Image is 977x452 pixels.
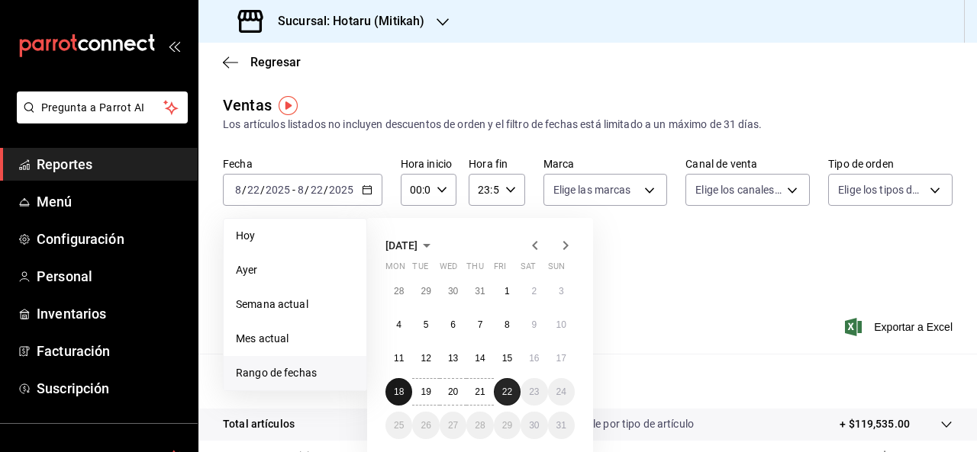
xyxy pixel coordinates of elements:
abbr: Sunday [548,261,565,277]
abbr: August 12, 2025 [421,353,430,364]
label: Marca [543,159,668,169]
input: -- [310,184,324,196]
a: Pregunta a Parrot AI [11,111,188,127]
button: Exportar a Excel [848,318,953,336]
span: / [324,184,328,196]
abbr: August 15, 2025 [502,353,512,364]
span: Suscripción [37,378,185,399]
label: Hora inicio [401,159,456,169]
p: Total artículos [223,416,295,432]
abbr: August 6, 2025 [450,319,456,330]
button: July 30, 2025 [440,277,466,305]
button: August 15, 2025 [494,345,521,372]
button: [DATE] [385,236,436,255]
span: - [292,184,295,196]
abbr: August 13, 2025 [448,353,458,364]
span: [DATE] [385,239,418,252]
abbr: August 22, 2025 [502,386,512,397]
abbr: August 31, 2025 [556,420,566,431]
button: open_drawer_menu [168,40,180,52]
abbr: August 10, 2025 [556,319,566,330]
span: Mes actual [236,331,354,347]
input: -- [297,184,305,196]
abbr: August 1, 2025 [505,286,510,297]
abbr: July 30, 2025 [448,286,458,297]
button: August 1, 2025 [494,277,521,305]
button: Pregunta a Parrot AI [17,91,188,123]
span: Reportes [37,154,185,175]
span: Elige las marcas [553,182,631,197]
abbr: August 28, 2025 [475,420,485,431]
span: Inventarios [37,303,185,324]
span: Elige los tipos de orden [838,182,924,197]
abbr: August 17, 2025 [556,353,566,364]
button: August 26, 2025 [412,412,439,439]
button: August 17, 2025 [548,345,575,372]
button: August 19, 2025 [412,378,439,406]
button: July 29, 2025 [412,277,439,305]
span: Regresar [250,55,301,69]
abbr: Thursday [466,261,483,277]
button: August 6, 2025 [440,311,466,338]
button: August 3, 2025 [548,277,575,305]
button: August 28, 2025 [466,412,493,439]
abbr: August 26, 2025 [421,420,430,431]
button: August 8, 2025 [494,311,521,338]
abbr: August 14, 2025 [475,353,485,364]
button: August 10, 2025 [548,311,575,338]
abbr: Friday [494,261,506,277]
button: August 12, 2025 [412,345,439,372]
span: Configuración [37,229,185,249]
abbr: August 16, 2025 [529,353,539,364]
abbr: August 24, 2025 [556,386,566,397]
button: August 27, 2025 [440,412,466,439]
abbr: August 3, 2025 [559,286,564,297]
abbr: Tuesday [412,261,427,277]
button: August 9, 2025 [521,311,547,338]
abbr: August 2, 2025 [531,286,537,297]
span: Semana actual [236,297,354,313]
span: Facturación [37,341,185,361]
abbr: Wednesday [440,261,457,277]
span: / [242,184,247,196]
label: Fecha [223,159,382,169]
button: August 4, 2025 [385,311,412,338]
button: August 14, 2025 [466,345,493,372]
span: Elige los canales de venta [695,182,782,197]
button: August 31, 2025 [548,412,575,439]
label: Tipo de orden [828,159,953,169]
button: August 30, 2025 [521,412,547,439]
button: August 16, 2025 [521,345,547,372]
button: August 20, 2025 [440,378,466,406]
input: -- [234,184,242,196]
abbr: August 23, 2025 [529,386,539,397]
button: July 28, 2025 [385,277,412,305]
img: Tooltip marker [279,96,298,115]
abbr: August 8, 2025 [505,319,510,330]
abbr: July 28, 2025 [394,286,404,297]
button: August 18, 2025 [385,378,412,406]
span: Rango de fechas [236,365,354,381]
button: August 2, 2025 [521,277,547,305]
abbr: July 29, 2025 [421,286,430,297]
p: + $119,535.00 [840,416,910,432]
button: August 5, 2025 [412,311,439,338]
input: -- [247,184,260,196]
button: August 21, 2025 [466,378,493,406]
div: Los artículos listados no incluyen descuentos de orden y el filtro de fechas está limitado a un m... [223,117,953,133]
label: Canal de venta [685,159,810,169]
abbr: August 20, 2025 [448,386,458,397]
abbr: Saturday [521,261,536,277]
span: Pregunta a Parrot AI [41,100,164,116]
button: August 25, 2025 [385,412,412,439]
button: July 31, 2025 [466,277,493,305]
button: August 29, 2025 [494,412,521,439]
abbr: August 18, 2025 [394,386,404,397]
span: Personal [37,266,185,287]
span: / [260,184,265,196]
button: August 24, 2025 [548,378,575,406]
abbr: August 29, 2025 [502,420,512,431]
button: August 13, 2025 [440,345,466,372]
